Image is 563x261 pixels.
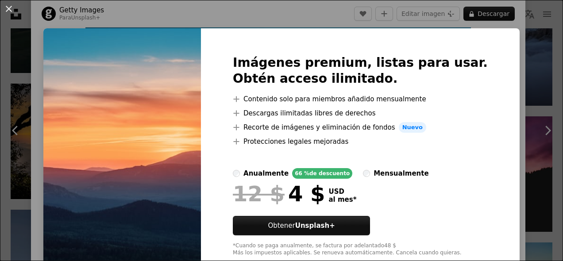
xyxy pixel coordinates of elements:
strong: Unsplash+ [295,222,335,230]
span: USD [328,188,356,196]
div: *Cuando se paga anualmente, se factura por adelantado 48 $ Más los impuestos aplicables. Se renue... [233,242,488,257]
div: anualmente [243,168,289,179]
span: 12 $ [233,182,285,205]
li: Protecciones legales mejoradas [233,136,488,147]
li: Descargas ilimitadas libres de derechos [233,108,488,119]
div: 4 $ [233,182,325,205]
li: Contenido solo para miembros añadido mensualmente [233,94,488,104]
input: mensualmente [363,170,370,177]
h2: Imágenes premium, listas para usar. Obtén acceso ilimitado. [233,55,488,87]
div: mensualmente [374,168,428,179]
span: Nuevo [399,122,426,133]
input: anualmente66 %de descuento [233,170,240,177]
span: al mes * [328,196,356,203]
li: Recorte de imágenes y eliminación de fondos [233,122,488,133]
button: ObtenerUnsplash+ [233,216,370,235]
div: 66 % de descuento [292,168,352,179]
